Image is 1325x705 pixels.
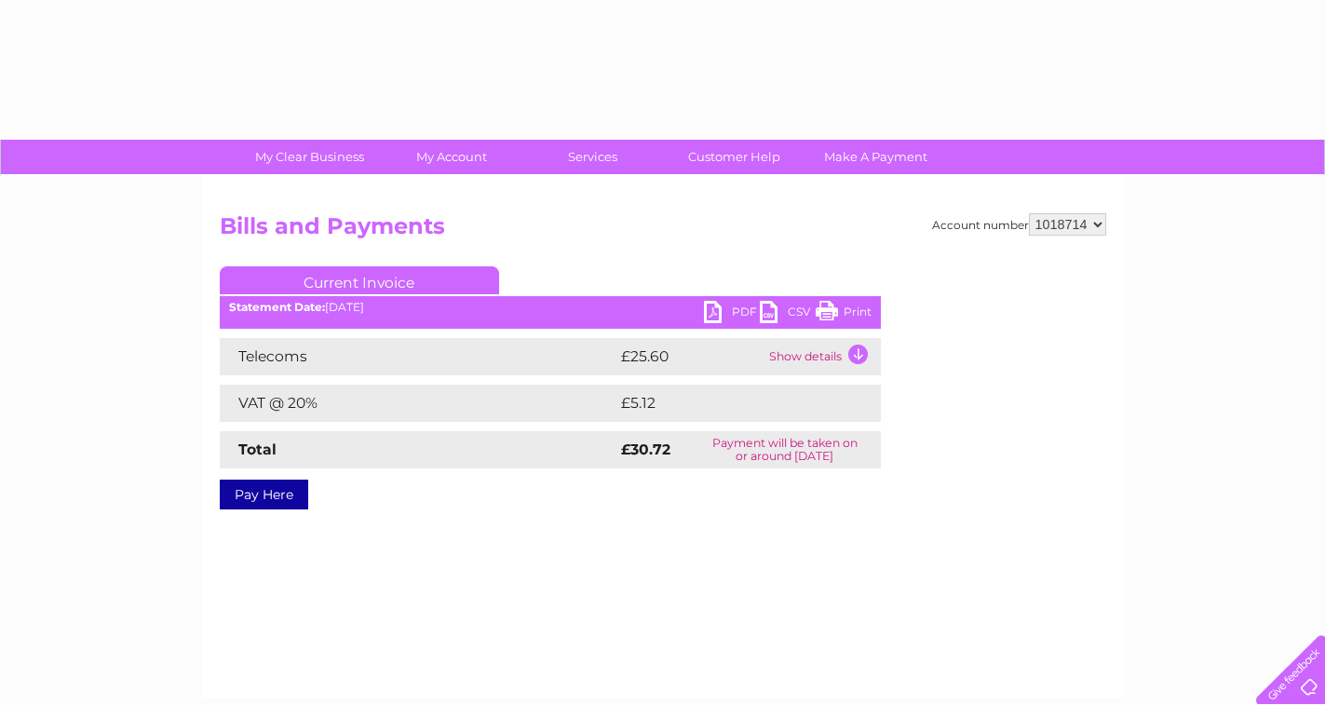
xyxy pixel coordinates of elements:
td: Telecoms [220,338,616,375]
a: Make A Payment [799,140,953,174]
a: My Clear Business [233,140,386,174]
b: Statement Date: [229,300,325,314]
div: Account number [932,213,1106,236]
a: Print [816,301,872,328]
h2: Bills and Payments [220,213,1106,249]
a: CSV [760,301,816,328]
td: Show details [764,338,881,375]
td: VAT @ 20% [220,385,616,422]
div: [DATE] [220,301,881,314]
strong: £30.72 [621,441,670,458]
td: £25.60 [616,338,764,375]
a: PDF [704,301,760,328]
td: Payment will be taken on or around [DATE] [689,431,881,468]
a: Current Invoice [220,266,499,294]
a: Customer Help [657,140,811,174]
a: Pay Here [220,480,308,509]
a: Services [516,140,669,174]
td: £5.12 [616,385,834,422]
strong: Total [238,441,277,458]
a: My Account [374,140,528,174]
